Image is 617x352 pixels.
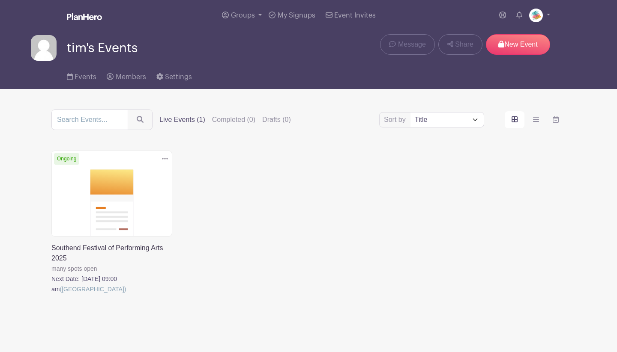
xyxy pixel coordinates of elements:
div: order and view [505,111,566,128]
label: Live Events (1) [159,115,205,125]
label: Sort by [384,115,408,125]
input: Search Events... [51,109,128,130]
span: tim's Events [67,41,138,55]
a: Members [107,62,146,89]
span: Settings [165,74,192,80]
span: Groups [231,12,255,19]
span: Share [455,39,473,50]
a: Share [438,34,482,55]
img: default-ce2991bfa6775e67f084385cd625a349d9dcbb7a52a09fb2fda1e96e2d18dcdb.png [31,35,57,61]
span: Members [116,74,146,80]
label: Drafts (0) [262,115,291,125]
img: PROFILE-IMAGE-Southend-Festival-PA-Logo.png [529,9,543,22]
span: Events [75,74,96,80]
a: Settings [156,62,192,89]
img: logo_white-6c42ec7e38ccf1d336a20a19083b03d10ae64f83f12c07503d8b9e83406b4c7d.svg [67,13,102,20]
a: Events [67,62,96,89]
div: filters [159,115,291,125]
span: My Signups [278,12,315,19]
label: Completed (0) [212,115,255,125]
span: Message [398,39,426,50]
span: Event Invites [334,12,376,19]
a: Message [380,34,434,55]
p: New Event [486,34,550,55]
